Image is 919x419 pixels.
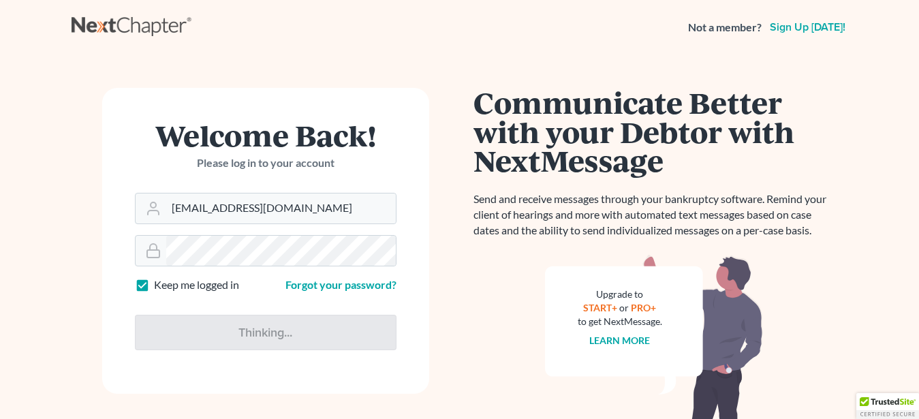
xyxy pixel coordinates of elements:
[688,20,762,35] strong: Not a member?
[583,302,617,313] a: START+
[589,335,650,346] a: Learn more
[767,22,848,33] a: Sign up [DATE]!
[166,193,396,223] input: Email Address
[578,315,662,328] div: to get NextMessage.
[856,393,919,419] div: TrustedSite Certified
[135,155,396,171] p: Please log in to your account
[473,88,835,175] h1: Communicate Better with your Debtor with NextMessage
[135,121,396,150] h1: Welcome Back!
[631,302,656,313] a: PRO+
[135,315,396,350] input: Thinking...
[619,302,629,313] span: or
[473,191,835,238] p: Send and receive messages through your bankruptcy software. Remind your client of hearings and mo...
[578,288,662,301] div: Upgrade to
[285,278,396,291] a: Forgot your password?
[154,277,239,293] label: Keep me logged in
